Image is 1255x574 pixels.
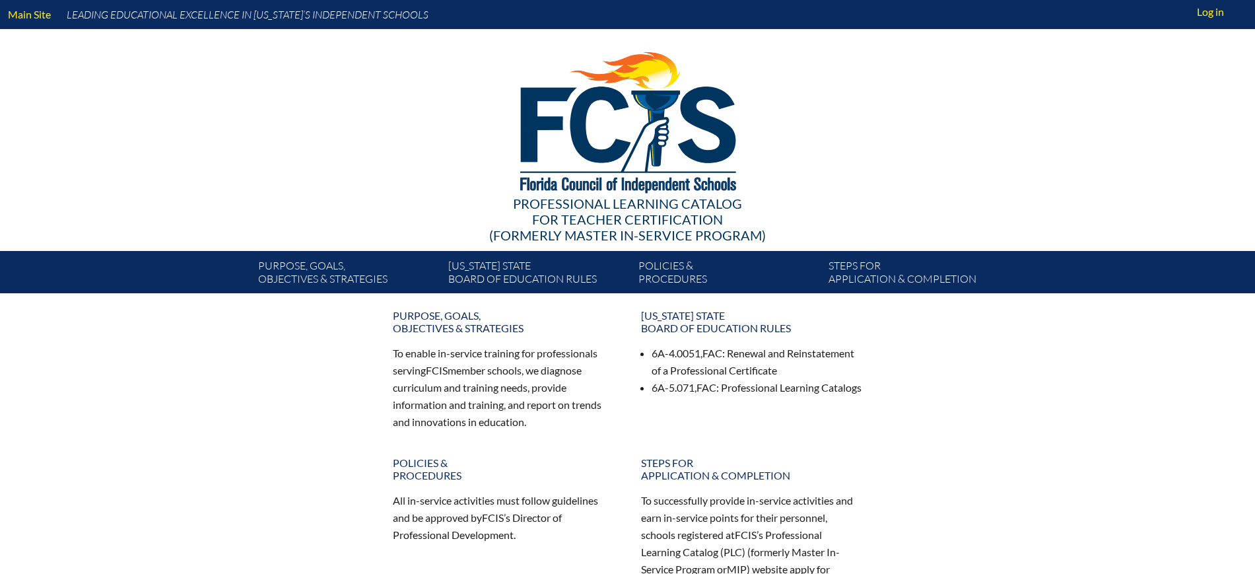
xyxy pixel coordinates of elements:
[633,451,871,487] a: Steps forapplication & completion
[491,29,764,209] img: FCISlogo221.eps
[385,451,623,487] a: Policies &Procedures
[1197,4,1224,20] span: Log in
[633,304,871,340] a: [US_STATE] StateBoard of Education rules
[652,345,863,379] li: 6A-4.0051, : Renewal and Reinstatement of a Professional Certificate
[735,528,757,541] span: FCIS
[702,347,722,359] span: FAC
[823,256,1013,293] a: Steps forapplication & completion
[393,492,615,544] p: All in-service activities must follow guidelines and be approved by ’s Director of Professional D...
[248,196,1008,243] div: Professional Learning Catalog (formerly Master In-service Program)
[393,345,615,430] p: To enable in-service training for professionals serving member schools, we diagnose curriculum an...
[482,511,504,524] span: FCIS
[724,546,742,558] span: PLC
[3,5,56,23] a: Main Site
[532,211,723,227] span: for Teacher Certification
[443,256,633,293] a: [US_STATE] StateBoard of Education rules
[253,256,443,293] a: Purpose, goals,objectives & strategies
[426,364,448,377] span: FCIS
[696,381,716,394] span: FAC
[652,379,863,396] li: 6A-5.071, : Professional Learning Catalogs
[633,256,823,293] a: Policies &Procedures
[385,304,623,340] a: Purpose, goals,objectives & strategies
